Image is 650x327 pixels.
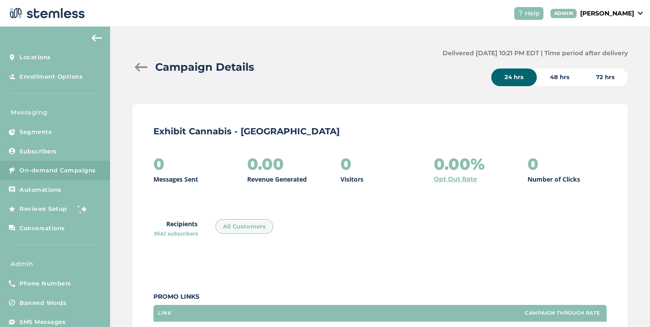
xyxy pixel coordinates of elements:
span: Enrollment Options [19,72,83,81]
h2: 0 [528,155,539,173]
div: 72 hrs [583,68,628,86]
img: icon_down-arrow-small-66adaf34.svg [638,11,643,15]
span: Automations [19,186,61,194]
img: glitter-stars-b7820f95.gif [74,200,92,218]
span: 9642 subscribers [153,230,198,237]
span: On-demand Campaigns [19,166,96,175]
span: SMS Messages [19,318,65,327]
label: Campaign Through Rate [525,310,600,316]
p: Messages Sent [153,175,198,184]
label: Recipients [153,219,198,238]
iframe: Chat Widget [606,285,650,327]
div: All Customers [215,219,273,234]
h2: 0.00 [247,155,284,173]
div: 24 hrs [491,68,537,86]
span: Reviews Setup [19,205,67,213]
div: ADMIN [551,9,577,18]
span: Banned Words [19,299,66,308]
span: Subscribers [19,147,57,156]
h2: Campaign Details [155,59,254,75]
span: Segments [19,128,52,137]
span: Help [525,9,540,18]
label: Delivered [DATE] 10:21 PM EDT | Time period after delivery [443,49,628,58]
h2: 0 [153,155,164,173]
label: Link [158,310,171,316]
h2: 0 [340,155,352,173]
img: logo-dark-0685b13c.svg [7,4,85,22]
h2: 0.00% [434,155,485,173]
img: icon-arrow-back-accent-c549486e.svg [92,34,102,42]
p: Visitors [340,175,363,184]
p: Revenue Generated [247,175,307,184]
p: Exhibit Cannabis - [GEOGRAPHIC_DATA] [153,125,607,137]
p: Number of Clicks [528,175,580,184]
span: Phone Numbers [19,279,71,288]
div: 48 hrs [537,68,583,86]
label: Promo Links [153,292,607,301]
img: icon-help-white-03924b79.svg [518,11,523,16]
span: Conversations [19,224,65,233]
a: Opt Out Rate [434,175,477,184]
span: Locations [19,53,51,62]
p: [PERSON_NAME] [580,9,634,18]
